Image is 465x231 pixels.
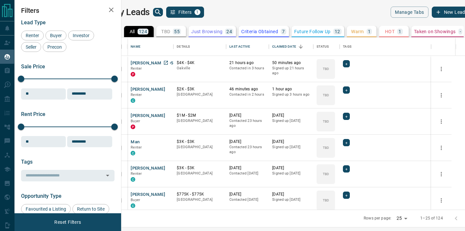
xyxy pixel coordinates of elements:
button: [PERSON_NAME] [131,113,165,119]
p: [GEOGRAPHIC_DATA] [177,171,223,176]
button: more [436,169,446,179]
p: All [130,29,135,34]
div: Status [317,37,329,56]
p: $3K - $3K [177,165,223,171]
p: Signed up 3 hours ago [272,92,310,97]
span: Return to Site [75,206,107,212]
button: Filters1 [166,7,204,18]
div: + [343,192,350,199]
div: condos.ca [131,151,135,155]
span: Renter [23,33,41,38]
button: more [436,90,446,100]
div: Details [177,37,190,56]
div: Name [127,37,173,56]
p: Signed up [DATE] [272,145,310,150]
span: Renter [131,145,142,150]
p: 12 [335,29,340,34]
p: Signed up [DATE] [272,171,310,176]
button: more [436,117,446,127]
span: + [345,139,348,146]
p: Just Browsing [191,29,222,34]
p: Rows per page: [364,216,391,221]
span: Buyer [131,119,140,123]
p: 1 [399,29,401,34]
p: 7 [282,29,285,34]
p: Signed up [DATE] [272,197,310,202]
span: Buyer [48,33,64,38]
button: Man [131,139,140,145]
button: more [436,64,446,74]
p: 46 minutes ago [229,86,266,92]
div: + [343,165,350,173]
button: [PERSON_NAME]JO56 [131,60,176,66]
p: Contacted [DATE] [229,197,266,202]
button: Open [103,171,112,180]
button: [PERSON_NAME] [131,165,165,172]
p: [GEOGRAPHIC_DATA] [177,118,223,124]
p: TBD [323,198,329,203]
span: + [345,60,348,67]
button: more [436,143,446,153]
div: Last Active [229,37,250,56]
p: [GEOGRAPHIC_DATA] [177,197,223,202]
div: Claimed Date [272,37,296,56]
p: Contacted [DATE] [229,171,266,176]
span: Sale Price [21,63,45,70]
span: + [345,192,348,198]
div: property.ca [131,125,135,129]
span: Buyer [131,198,140,202]
p: Signed up [DATE] [272,118,310,124]
span: Lead Type [21,19,46,26]
p: TBD [323,172,329,176]
div: Favourited a Listing [21,204,71,214]
div: property.ca [131,72,135,77]
p: $4K - $4K [177,60,223,66]
span: + [345,87,348,93]
p: Criteria Obtained [241,29,278,34]
p: 1–25 of 124 [420,216,443,221]
p: 55 [174,29,180,34]
div: Claimed Date [269,37,313,56]
p: Contacted 23 hours ago [229,145,266,155]
p: Taken on Showings [414,29,456,34]
div: 25 [394,214,410,223]
div: Tags [340,37,431,56]
p: Contacted in 2 hours [229,92,266,97]
div: Last Active [226,37,269,56]
p: 50 minutes ago [272,60,310,66]
p: [GEOGRAPHIC_DATA] [177,145,223,150]
div: Tags [343,37,351,56]
p: HOT [385,29,395,34]
span: Precon [45,44,64,50]
p: TBD [323,145,329,150]
p: [GEOGRAPHIC_DATA] [177,92,223,97]
div: Investor [68,31,94,40]
div: Return to Site [72,204,109,214]
div: Seller [21,42,41,52]
p: $2K - $3K [177,86,223,92]
button: more [436,196,446,205]
button: [PERSON_NAME] [131,192,165,198]
span: Investor [70,33,92,38]
div: Renter [21,31,44,40]
button: [PERSON_NAME] [131,86,165,93]
div: + [343,139,350,146]
p: TBD [323,93,329,98]
p: 1 hour ago [272,86,310,92]
p: [DATE] [229,113,266,118]
a: Open in New Tab [162,58,170,67]
p: TBD [323,119,329,124]
span: Seller [23,44,39,50]
div: condos.ca [131,203,135,208]
p: Signed up 21 hours ago [272,66,310,76]
button: Manage Tabs [391,7,428,18]
p: 124 [139,29,147,34]
h2: Filters [21,7,115,14]
p: Contacted in 3 hours [229,66,266,71]
div: Name [131,37,141,56]
p: $3K - $3K [177,139,223,145]
span: + [345,166,348,172]
div: condos.ca [131,177,135,182]
div: Details [173,37,226,56]
div: + [343,60,350,67]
